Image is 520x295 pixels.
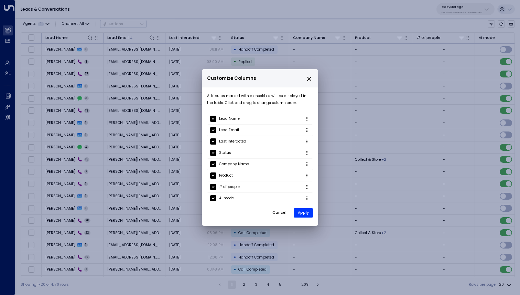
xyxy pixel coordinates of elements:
p: Last Interacted [219,138,246,145]
p: Lead Email [219,127,239,134]
button: Apply [294,208,313,218]
p: Company Name [219,161,249,168]
button: close [306,76,312,82]
p: Status [219,149,231,156]
span: Customize Columns [207,75,256,82]
button: Cancel [268,208,291,218]
p: # of people [219,183,240,190]
p: Lead Name [219,115,240,122]
p: Attributes marked with a checkbox will be displayed in the table. Click and drag to change column... [207,93,313,106]
p: AI mode [219,195,234,202]
p: Product [219,172,233,179]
